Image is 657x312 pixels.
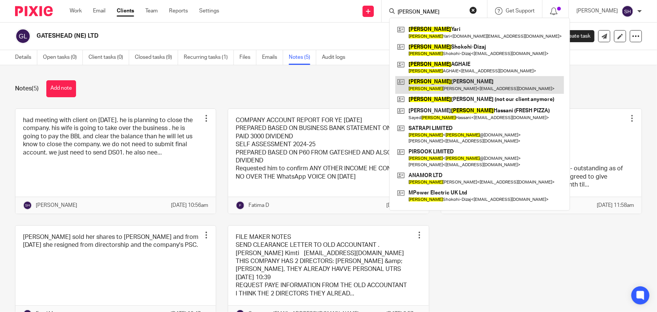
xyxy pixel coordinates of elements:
[622,5,634,17] img: svg%3E
[597,202,634,209] p: [DATE] 11:58am
[322,50,351,65] a: Audit logs
[576,7,618,15] p: [PERSON_NAME]
[15,6,53,16] img: Pixie
[184,50,234,65] a: Recurring tasks (1)
[88,50,129,65] a: Client tasks (0)
[239,50,256,65] a: Files
[289,50,316,65] a: Notes (5)
[32,86,39,92] span: (5)
[15,50,37,65] a: Details
[43,50,83,65] a: Open tasks (0)
[93,7,105,15] a: Email
[169,7,188,15] a: Reports
[15,28,31,44] img: svg%3E
[135,50,178,65] a: Closed tasks (9)
[236,201,245,210] img: svg%3E
[145,7,158,15] a: Team
[36,202,77,209] p: [PERSON_NAME]
[117,7,134,15] a: Clients
[15,85,39,93] h1: Notes
[46,80,76,97] button: Add note
[199,7,219,15] a: Settings
[248,202,269,209] p: Fatima D
[262,50,283,65] a: Emails
[70,7,82,15] a: Work
[171,202,208,209] p: [DATE] 10:56am
[397,9,465,16] input: Search
[37,32,439,40] h2: GATESHEAD (NE) LTD
[23,201,32,210] img: svg%3E
[387,202,421,209] p: [DATE] 1:49pm
[551,30,595,42] a: Create task
[506,8,535,14] span: Get Support
[470,6,477,14] button: Clear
